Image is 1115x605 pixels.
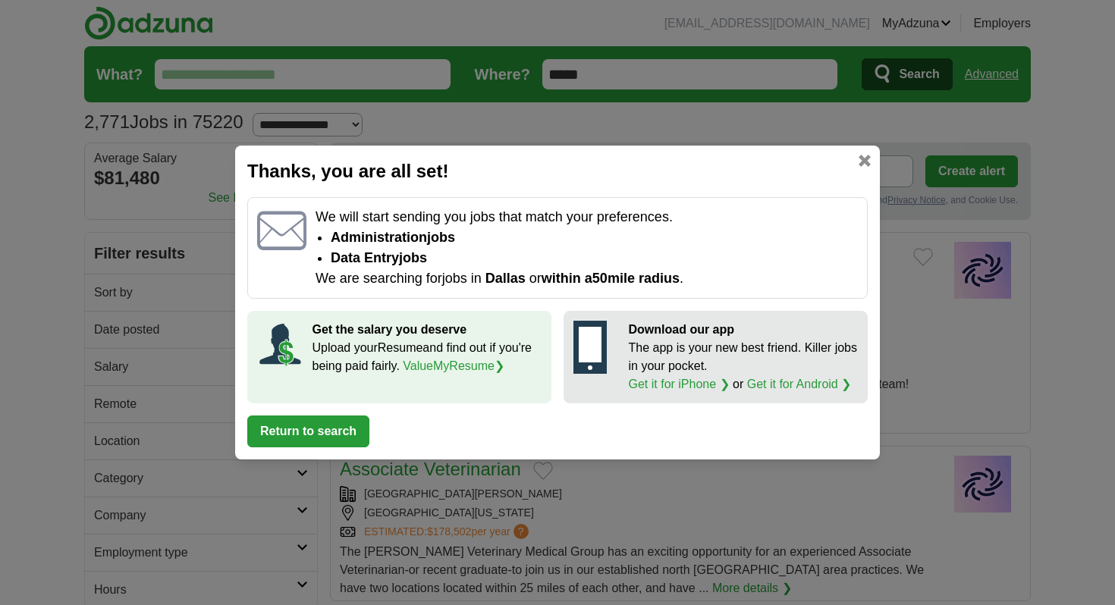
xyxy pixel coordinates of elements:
h2: Thanks, you are all set! [247,158,868,185]
li: Administration jobs [331,227,858,248]
a: ValueMyResume❯ [403,359,504,372]
span: within a 50 mile radius [542,271,680,286]
span: Dallas [485,271,526,286]
p: We will start sending you jobs that match your preferences. [316,207,858,227]
p: The app is your new best friend. Killer jobs in your pocket. or [629,339,859,393]
p: Upload your Resume and find out if you're being paid fairly. [313,339,542,375]
a: Get it for iPhone ❯ [629,378,730,390]
p: Get the salary you deserve [313,321,542,339]
button: Return to search [247,415,369,447]
p: Download our app [629,321,859,339]
p: We are searching for jobs in or . [316,268,858,289]
a: Get it for Android ❯ [747,378,852,390]
li: Data Entry jobs [331,248,858,268]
